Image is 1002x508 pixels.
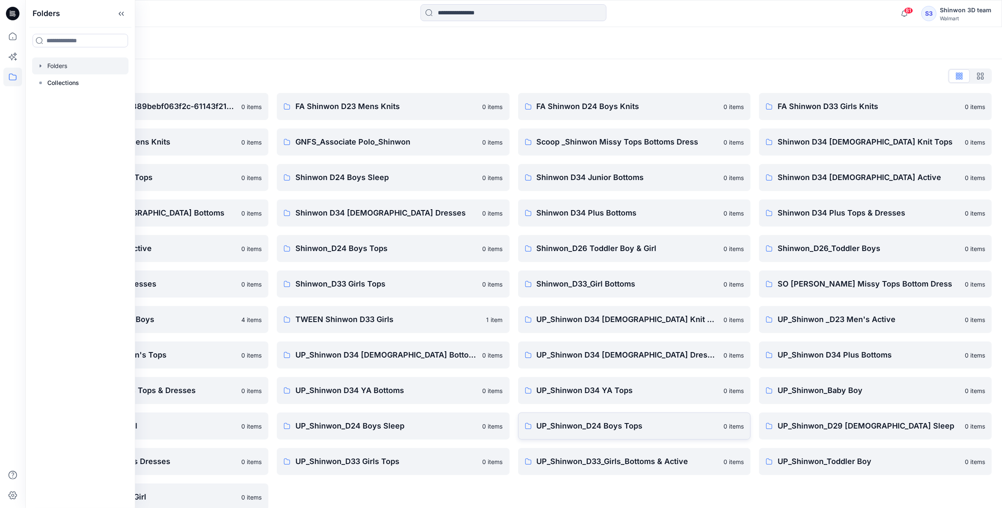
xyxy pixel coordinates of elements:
p: 0 items [241,102,262,111]
a: UP_Shinwon_Toddler Boy0 items [759,448,992,475]
p: UP_Shinwon_Toddler Boy [778,456,960,467]
p: Shinwon D34 Plus Bottoms [537,207,719,219]
p: Shinwon_D26_Toddler Boys [778,243,960,254]
p: 1 item [486,315,503,324]
p: 0 items [241,173,262,182]
a: FA Shinwon D34 Womens Knits0 items [35,128,268,156]
p: Collections [47,78,79,88]
a: Shinwon D34 Plus Bottoms0 items [518,199,751,227]
p: GNFS_Associate Polo_Shinwon [295,136,478,148]
p: 0 items [483,422,503,431]
p: 0 items [241,457,262,466]
p: 0 items [965,457,985,466]
a: UP_Shinwon D34 Plus Bottoms0 items [759,341,992,369]
p: UP_Shinwon_D33 Girls Tops [295,456,478,467]
p: 0 items [483,244,503,253]
a: Shinwon_D24 Boys Tops0 items [277,235,510,262]
p: 0 items [965,422,985,431]
p: Shinwon_D24 Boys Tops [295,243,478,254]
a: Shinwon_D33 Girls Dresses0 items [35,270,268,298]
p: 0 items [965,209,985,218]
p: Scoop _Shinwon Missy Tops Bottoms Dress [537,136,719,148]
p: __chat-60993c6f04e889bebf063f2c-61143f21d7cdd7a6bb478b50 [54,101,236,112]
p: 0 items [724,422,744,431]
div: Shinwon 3D team [940,5,991,15]
p: UP_Shinwon D34 [DEMOGRAPHIC_DATA] Dresses [537,349,719,361]
a: UP_Shinwon _D23 Men's Active0 items [759,306,992,333]
p: UP_Shinwon D34 [DEMOGRAPHIC_DATA] Knit Tops [537,314,719,325]
p: 0 items [965,138,985,147]
p: Shinwon D34 [DEMOGRAPHIC_DATA] Active [778,172,960,183]
a: UP_Shinwon D34 [DEMOGRAPHIC_DATA] Dresses0 items [518,341,751,369]
a: FA Shinwon D33 Girls Knits0 items [759,93,992,120]
a: UP_Shinwon_D24 Boys Sleep0 items [277,412,510,440]
a: GNFS_Associate Polo_Shinwon0 items [277,128,510,156]
p: Shinwon D34 [DEMOGRAPHIC_DATA] Bottoms [54,207,236,219]
a: UP_Shinwon_Baby Girl0 items [35,412,268,440]
a: UP_Shinwon_D33_Girls_Bottoms & Active0 items [518,448,751,475]
p: UP_Shinwon _D23 Men's Tops [54,349,236,361]
a: UP_Shinwon D34 YA Bottoms0 items [277,377,510,404]
p: 0 items [965,173,985,182]
p: FA Shinwon D23 Mens Knits [295,101,478,112]
p: 0 items [965,102,985,111]
a: TWEEN Shinwon D24 Boys4 items [35,306,268,333]
p: UP_Shinwon _D23 Men's Active [778,314,960,325]
a: Shinwon_D33 Girls Tops0 items [277,270,510,298]
p: UP_Shinwon_D29 [DEMOGRAPHIC_DATA] Sleep [778,420,960,432]
p: FA Shinwon D33 Girls Knits [778,101,960,112]
p: 0 items [241,280,262,289]
p: 0 items [965,280,985,289]
a: Shinwon D34 [DEMOGRAPHIC_DATA] Active0 items [759,164,992,191]
p: UP_Shinwon_Baby Boy [778,385,960,396]
p: 0 items [724,280,744,289]
p: 0 items [965,351,985,360]
a: Scoop _Shinwon Missy Tops Bottoms Dress0 items [518,128,751,156]
p: Shinwon_D33 Girls Dresses [54,278,236,290]
p: 0 items [724,315,744,324]
a: Shinwon _D23 Men's Tops0 items [35,164,268,191]
a: Shinwon D34 [DEMOGRAPHIC_DATA] Bottoms0 items [35,199,268,227]
p: Shinwon_D24 Boys Active [54,243,236,254]
p: Shinwon _D23 Men's Tops [54,172,236,183]
a: Shinwon D34 [DEMOGRAPHIC_DATA] Knit Tops0 items [759,128,992,156]
p: TWEEN Shinwon D24 Boys [54,314,236,325]
a: UP_Shinwon_D33 Girls Dresses0 items [35,448,268,475]
a: UP_Shinwon_D24 Boys Tops0 items [518,412,751,440]
p: 0 items [241,493,262,502]
p: UP_Shinwon_D24 Boys Tops [537,420,719,432]
a: Shinwon_D24 Boys Active0 items [35,235,268,262]
p: 4 items [241,315,262,324]
p: 0 items [483,386,503,395]
a: UP_Shinwon _D23 Men's Tops0 items [35,341,268,369]
p: UP_Shinwon D34 Plus Tops & Dresses [54,385,236,396]
p: FA Shinwon D24 Boys Knits [537,101,719,112]
a: __chat-60993c6f04e889bebf063f2c-61143f21d7cdd7a6bb478b500 items [35,93,268,120]
a: FA Shinwon D24 Boys Knits0 items [518,93,751,120]
p: Shinwon D34 [DEMOGRAPHIC_DATA] Dresses [295,207,478,219]
p: Shinwon D34 [DEMOGRAPHIC_DATA] Knit Tops [778,136,960,148]
a: Shinwon D34 [DEMOGRAPHIC_DATA] Dresses0 items [277,199,510,227]
a: UP_Shinwon D34 Plus Tops & Dresses0 items [35,377,268,404]
p: TWEEN Shinwon D33 Girls [295,314,481,325]
p: 0 items [483,173,503,182]
p: UP_Shinwon_D33_Girls_Bottoms & Active [537,456,719,467]
a: SO [PERSON_NAME] Missy Tops Bottom Dress0 items [759,270,992,298]
div: S3 [921,6,936,21]
p: 0 items [724,138,744,147]
p: Shinwon D24 Boys Sleep [295,172,478,183]
p: 0 items [965,386,985,395]
p: 0 items [724,351,744,360]
p: 0 items [724,209,744,218]
p: 0 items [483,102,503,111]
p: UP_Shinwon_Toddler Girl [54,491,236,503]
p: 0 items [724,173,744,182]
p: 0 items [483,351,503,360]
p: Shinwon D34 Junior Bottoms [537,172,719,183]
p: 0 items [483,457,503,466]
p: 0 items [724,457,744,466]
p: UP_Shinwon D34 YA Tops [537,385,719,396]
p: 0 items [965,315,985,324]
a: UP_Shinwon D34 YA Tops0 items [518,377,751,404]
a: UP_Shinwon D34 [DEMOGRAPHIC_DATA] Bottoms0 items [277,341,510,369]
